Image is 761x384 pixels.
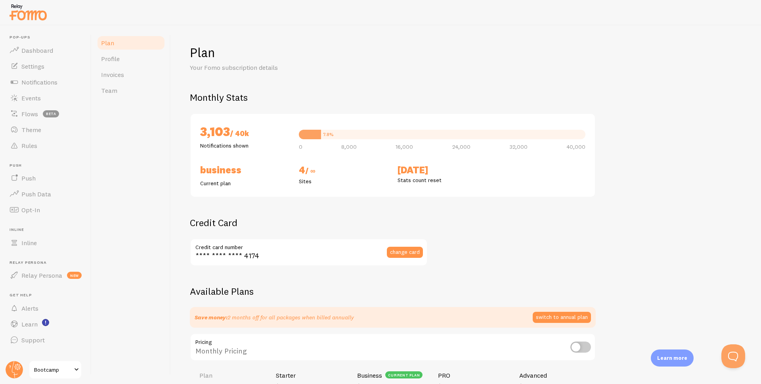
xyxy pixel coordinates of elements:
h2: 4 [299,164,388,177]
a: Notifications [5,74,86,90]
h2: Credit Card [190,217,428,229]
span: Push [10,163,86,168]
a: Dashboard [5,42,86,58]
span: Pop-ups [10,35,86,40]
iframe: Help Scout Beacon - Open [721,344,745,368]
svg: <p>Watch New Feature Tutorials!</p> [42,319,49,326]
div: Learn more [651,349,694,367]
a: Bootcamp [29,360,82,379]
span: Learn [21,320,38,328]
h4: Business [357,371,382,380]
div: Monthly Pricing [190,333,596,362]
span: Inline [10,227,86,232]
span: beta [43,110,59,117]
span: 16,000 [396,144,413,150]
span: Flows [21,110,38,118]
span: Profile [101,55,120,63]
span: Opt-In [21,206,40,214]
div: current plan [385,371,423,378]
span: Events [21,94,41,102]
p: Your Fomo subscription details [190,63,380,72]
a: Team [96,83,166,98]
span: Alerts [21,304,38,312]
span: new [67,272,82,279]
span: 0 [299,144,302,150]
a: Events [5,90,86,106]
span: Support [21,336,45,344]
span: Theme [21,126,41,134]
strong: Save money: [195,314,228,321]
h2: Monthly Stats [190,91,742,104]
a: Flows beta [5,106,86,122]
div: 7.8% [323,132,334,137]
button: change card [387,247,423,258]
span: Push [21,174,36,182]
h4: Starter [276,371,296,380]
span: Plan [101,39,114,47]
a: Support [5,332,86,348]
h2: 3,103 [200,123,289,142]
a: Relay Persona new [5,267,86,283]
span: Push Data [21,190,51,198]
p: Stats count reset [398,176,487,184]
h2: Business [200,164,289,176]
a: Push Data [5,186,86,202]
span: Team [101,86,117,94]
span: 32,000 [509,144,528,150]
span: Inline [21,239,37,247]
span: Get Help [10,293,86,298]
span: / 40k [230,129,249,138]
span: Rules [21,142,37,150]
a: Inline [5,235,86,251]
h4: PRO [438,371,450,380]
span: Relay Persona [21,271,62,279]
p: Sites [299,177,388,185]
p: Notifications shown [200,142,289,150]
span: 8,000 [341,144,357,150]
a: Theme [5,122,86,138]
p: Learn more [657,354,687,362]
button: switch to annual plan [533,312,591,323]
h4: Plan [199,371,266,380]
span: Dashboard [21,46,53,54]
p: Current plan [200,179,289,187]
span: Notifications [21,78,57,86]
h2: [DATE] [398,164,487,176]
label: Credit card number [190,238,428,252]
img: fomo-relay-logo-orange.svg [8,2,48,22]
span: change card [390,249,420,255]
span: Relay Persona [10,260,86,265]
a: Settings [5,58,86,74]
span: 40,000 [566,144,585,150]
h4: Advanced [519,371,547,380]
h2: Available Plans [190,285,742,298]
span: / ∞ [305,166,315,175]
h1: Plan [190,44,742,61]
span: 24,000 [452,144,470,150]
a: Invoices [96,67,166,83]
p: 2 months off for all packages when billed annually [195,313,354,321]
a: Alerts [5,300,86,316]
a: Push [5,170,86,186]
a: Profile [96,51,166,67]
span: Settings [21,62,44,70]
a: Opt-In [5,202,86,218]
span: Bootcamp [34,365,72,374]
span: Invoices [101,71,124,79]
a: Learn [5,316,86,332]
a: Plan [96,35,166,51]
a: Rules [5,138,86,154]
